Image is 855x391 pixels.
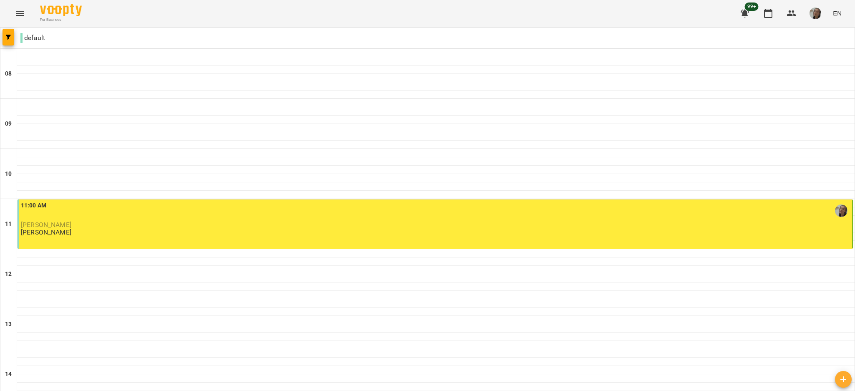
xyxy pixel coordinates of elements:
img: 58bf4a397342a29a09d587cea04c76fb.jpg [810,8,821,19]
button: Add lesson [835,371,852,388]
img: Voopty Logo [40,4,82,16]
h6: 11 [5,219,12,229]
img: Євгенія Тютюнникова [835,204,847,217]
h6: 08 [5,69,12,78]
h6: 09 [5,119,12,129]
span: [PERSON_NAME] [21,221,71,229]
h6: 12 [5,270,12,279]
span: EN [833,9,842,18]
button: EN [830,5,845,21]
p: [PERSON_NAME] [21,229,71,236]
h6: 10 [5,169,12,179]
button: Menu [10,3,30,23]
label: 11:00 AM [21,201,46,210]
span: For Business [40,17,82,23]
span: 99+ [745,3,759,11]
p: default [20,33,45,43]
h6: 14 [5,370,12,379]
h6: 13 [5,320,12,329]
